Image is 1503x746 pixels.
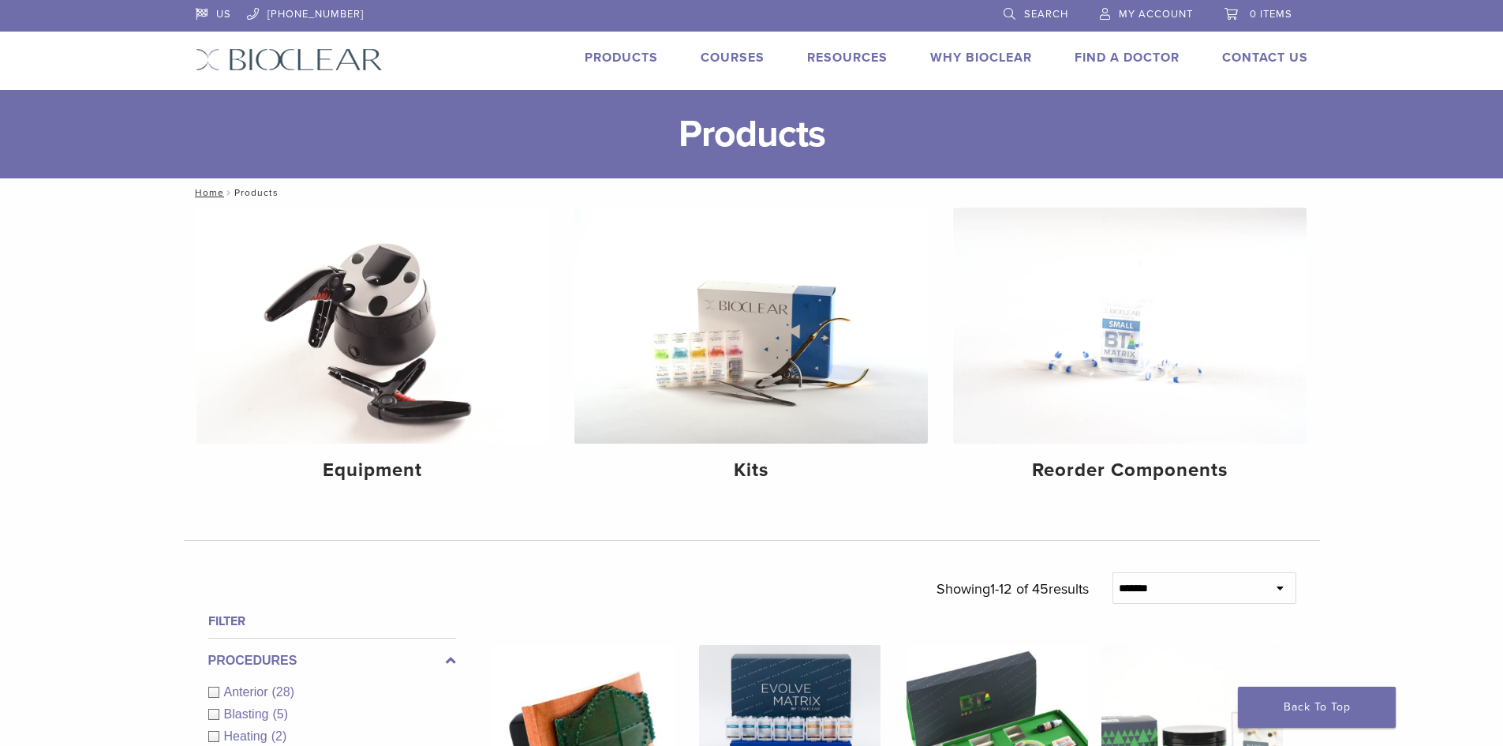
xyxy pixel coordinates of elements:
[272,707,288,721] span: (5)
[224,189,234,197] span: /
[585,50,658,66] a: Products
[190,187,224,198] a: Home
[196,208,550,444] img: Equipment
[807,50,888,66] a: Resources
[574,208,928,495] a: Kits
[208,612,456,631] h4: Filter
[272,685,294,699] span: (28)
[1075,50,1180,66] a: Find A Doctor
[1250,8,1292,21] span: 0 items
[701,50,765,66] a: Courses
[184,178,1320,207] nav: Products
[224,729,271,743] span: Heating
[953,208,1307,444] img: Reorder Components
[574,208,928,444] img: Kits
[1238,687,1396,728] a: Back To Top
[930,50,1032,66] a: Why Bioclear
[271,729,287,743] span: (2)
[196,208,550,495] a: Equipment
[937,572,1089,605] p: Showing results
[1024,8,1068,21] span: Search
[1222,50,1308,66] a: Contact Us
[209,456,537,485] h4: Equipment
[587,456,915,485] h4: Kits
[990,580,1049,598] span: 1-12 of 45
[224,685,272,699] span: Anterior
[966,456,1294,485] h4: Reorder Components
[953,208,1307,495] a: Reorder Components
[208,651,456,670] label: Procedures
[1119,8,1193,21] span: My Account
[196,48,383,71] img: Bioclear
[224,707,273,721] span: Blasting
